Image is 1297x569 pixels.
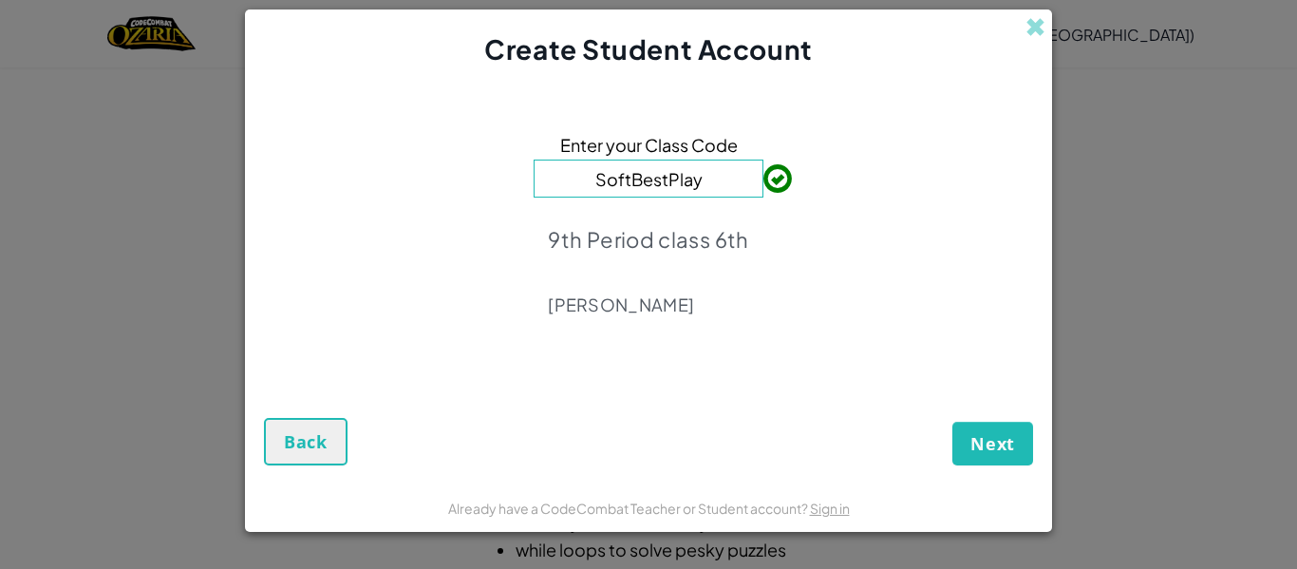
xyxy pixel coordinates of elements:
[560,131,738,159] span: Enter your Class Code
[448,500,810,517] span: Already have a CodeCombat Teacher or Student account?
[952,422,1033,465] button: Next
[548,226,748,253] p: 9th Period class 6th
[484,32,812,66] span: Create Student Account
[970,432,1015,455] span: Next
[548,294,748,316] p: [PERSON_NAME]
[284,430,328,453] span: Back
[264,418,348,465] button: Back
[810,500,850,517] a: Sign in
